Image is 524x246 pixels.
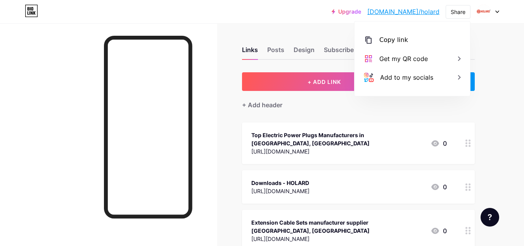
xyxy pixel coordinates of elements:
div: Subscribers [324,45,360,59]
div: Get my QR code [379,54,428,63]
div: 0 [431,182,447,192]
div: [URL][DOMAIN_NAME] [251,147,424,155]
div: 0 [431,226,447,236]
a: [DOMAIN_NAME]/holard [367,7,439,16]
img: holard [476,4,491,19]
div: Downloads - HOLARD [251,179,310,187]
div: Extension Cable Sets manufacturer supplier [GEOGRAPHIC_DATA], [GEOGRAPHIC_DATA] [251,218,424,235]
div: Copy link [379,35,408,45]
div: + Add header [242,100,282,110]
div: Add to my socials [380,73,433,82]
div: [URL][DOMAIN_NAME] [251,187,310,195]
div: Share [451,8,465,16]
div: Top Electric Power Plugs Manufacturers in [GEOGRAPHIC_DATA], [GEOGRAPHIC_DATA] [251,131,424,147]
button: + ADD LINK [242,72,407,91]
div: [URL][DOMAIN_NAME] [251,235,424,243]
div: 0 [431,139,447,148]
div: Links [242,45,258,59]
div: Design [294,45,315,59]
span: + ADD LINK [308,79,341,85]
div: Posts [267,45,284,59]
a: Upgrade [332,9,361,15]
